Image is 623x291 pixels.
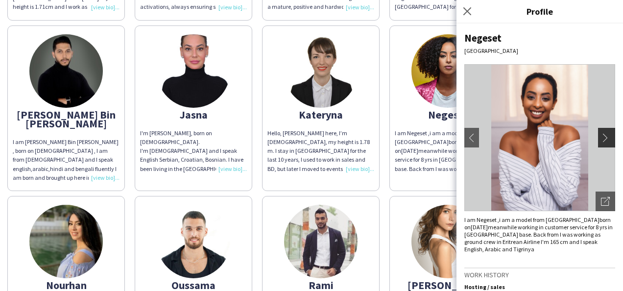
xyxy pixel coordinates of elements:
[140,110,247,119] div: Jasna
[596,192,615,211] div: Open photos pop-in
[395,129,475,145] span: I am Negeset ,i am a model from [GEOGRAPHIC_DATA]
[471,223,488,231] span: [DATE]
[395,110,502,119] div: Negeset
[13,110,120,128] div: [PERSON_NAME] Bin [PERSON_NAME]
[456,5,623,18] h3: Profile
[29,34,103,108] img: thumb-67755c6606872.jpeg
[464,64,615,211] img: Crew avatar or photo
[284,205,358,278] img: thumb-5f56923b3947a.jpeg
[464,283,615,291] div: Hosting / sales
[464,270,615,279] h3: Work history
[140,129,245,262] span: I'm [PERSON_NAME], born on [DEMOGRAPHIC_DATA]. I'm [DEMOGRAPHIC_DATA] and I speak English Serbian...
[140,281,247,290] div: Oussama
[395,281,502,290] div: [PERSON_NAME]
[464,216,611,231] span: born on
[464,223,613,253] span: meanwhile working in customer service for 8 yrs in [GEOGRAPHIC_DATA] base. Back from I was workin...
[29,205,103,278] img: thumb-681deb20a575f.jpeg
[464,31,615,45] div: Negeset
[284,34,358,108] img: thumb-672e026d23fa7.jpeg
[157,205,230,278] img: thumb-66966a45b4967.jpeg
[267,281,374,290] div: Rami
[411,205,485,278] img: thumb-3c889dae-3982-42aa-9b09-52090c583d9c.png
[13,281,120,290] div: Nourhan
[395,147,501,190] span: meanwhile working in customer service for 8 yrs in [GEOGRAPHIC_DATA] base. Back from I was workin...
[464,216,599,223] span: I am Negeset ,i am a model from [GEOGRAPHIC_DATA]
[157,34,230,108] img: thumb-5f283eb966922.jpg
[464,47,615,54] div: [GEOGRAPHIC_DATA]
[267,129,374,173] div: Hello, [PERSON_NAME] here, I’m [DEMOGRAPHIC_DATA], my height is 1.78 m. I stay in [GEOGRAPHIC_DAT...
[401,147,418,154] span: [DATE]
[267,110,374,119] div: Kateryna
[411,34,485,108] img: thumb-1679642050641d4dc284058.jpeg
[13,138,120,182] div: I am [PERSON_NAME] Bin [PERSON_NAME] , born on [DEMOGRAPHIC_DATA] , I am from [DEMOGRAPHIC_DATA] ...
